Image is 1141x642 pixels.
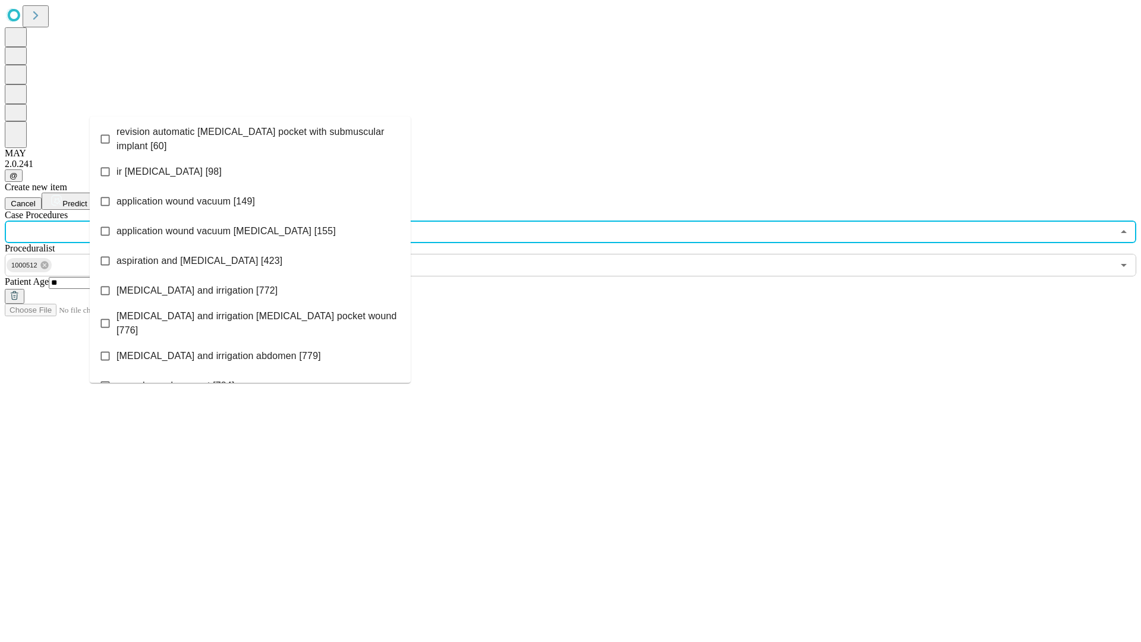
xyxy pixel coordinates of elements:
[1115,257,1132,273] button: Open
[116,125,401,153] span: revision automatic [MEDICAL_DATA] pocket with submuscular implant [60]
[5,182,67,192] span: Create new item
[116,379,235,393] span: wound vac placement [784]
[5,210,68,220] span: Scheduled Procedure
[5,159,1136,169] div: 2.0.241
[5,276,49,287] span: Patient Age
[116,254,282,268] span: aspiration and [MEDICAL_DATA] [423]
[5,169,23,182] button: @
[116,284,278,298] span: [MEDICAL_DATA] and irrigation [772]
[116,224,336,238] span: application wound vacuum [MEDICAL_DATA] [155]
[5,148,1136,159] div: MAY
[11,199,36,208] span: Cancel
[116,309,401,338] span: [MEDICAL_DATA] and irrigation [MEDICAL_DATA] pocket wound [776]
[7,258,52,272] div: 1000512
[1115,224,1132,240] button: Close
[7,259,42,272] span: 1000512
[116,194,255,209] span: application wound vacuum [149]
[62,199,87,208] span: Predict
[42,193,96,210] button: Predict
[116,349,321,363] span: [MEDICAL_DATA] and irrigation abdomen [779]
[5,243,55,253] span: Proceduralist
[116,165,222,179] span: ir [MEDICAL_DATA] [98]
[10,171,18,180] span: @
[5,197,42,210] button: Cancel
